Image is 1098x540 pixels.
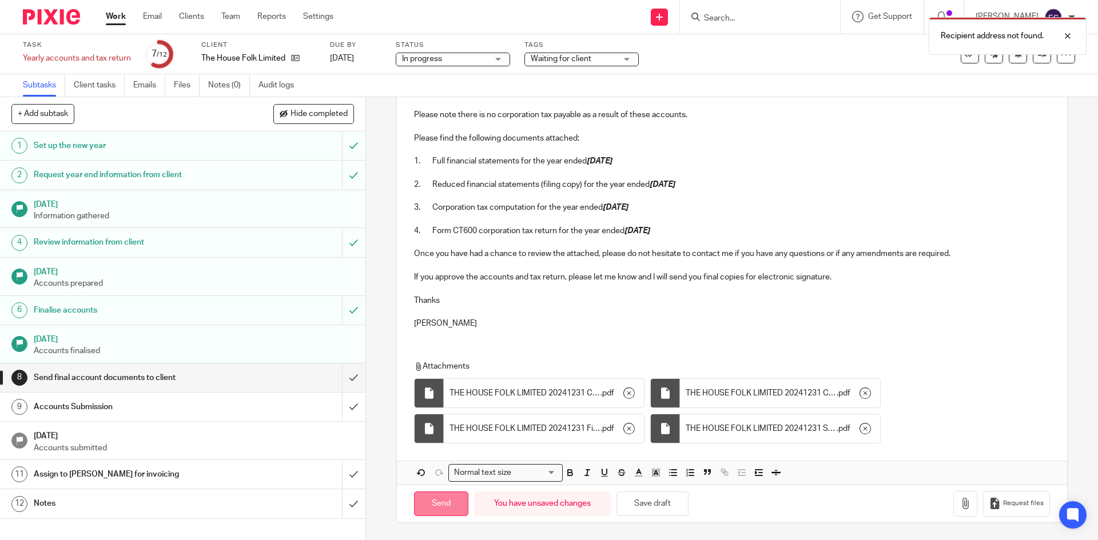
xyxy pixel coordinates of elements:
[133,74,165,97] a: Emails
[414,271,1049,283] p: If you approve the accounts and tax return, please let me know and I will send you final copies f...
[34,466,232,483] h1: Assign to [PERSON_NAME] for invoicing
[449,387,600,399] span: THE HOUSE FOLK LIMITED 20241231 Computations Summary
[616,491,689,516] button: Save draft
[34,331,354,345] h1: [DATE]
[221,11,240,22] a: Team
[23,41,131,50] label: Task
[34,196,354,210] h1: [DATE]
[587,157,612,165] em: [DATE]
[208,74,250,97] a: Notes (0)
[143,11,162,22] a: Email
[34,166,232,183] h1: Request year end information from client
[624,227,650,235] em: [DATE]
[11,496,27,512] div: 12
[11,370,27,386] div: 8
[34,398,232,415] h1: Accounts Submission
[201,53,285,64] p: The House Folk Limited
[152,47,167,61] div: 7
[838,387,850,399] span: pdf
[34,302,232,319] h1: Finalise accounts
[451,467,514,479] span: Normal text size
[34,427,354,442] h1: [DATE]
[34,137,232,154] h1: Set up the new year
[603,203,628,211] em: [DATE]
[414,318,1049,329] p: [PERSON_NAME]
[515,467,556,479] input: Search for option
[414,179,1049,190] p: 2. Reduced financial statements (filing copy) for the year ended
[34,210,354,222] p: Information gathered
[448,464,563,482] div: Search for option
[444,414,644,443] div: .
[11,167,27,183] div: 2
[449,423,600,434] span: THE HOUSE FOLK LIMITED 20241231 Filleted Statutory Accounts
[414,237,1049,260] p: Once you have had a chance to review the attached, please do not hesitate to contact me if you ha...
[106,11,126,22] a: Work
[303,11,333,22] a: Settings
[330,41,381,50] label: Due by
[414,202,1049,213] p: 3. Corporation tax computation for the year ended
[414,225,1049,237] p: 4. Form CT600 corporation tax return for the year ended
[11,302,27,318] div: 6
[257,11,286,22] a: Reports
[174,74,200,97] a: Files
[34,442,354,454] p: Accounts submitted
[201,41,316,50] label: Client
[602,387,614,399] span: pdf
[602,423,614,434] span: pdf
[414,295,1049,306] p: Thanks
[23,9,80,25] img: Pixie
[179,11,204,22] a: Clients
[34,495,232,512] h1: Notes
[11,138,27,154] div: 1
[680,414,880,443] div: .
[11,235,27,251] div: 4
[34,234,232,251] h1: Review information from client
[74,74,125,97] a: Client tasks
[983,491,1049,517] button: Request files
[680,379,880,407] div: .
[157,51,167,58] small: /12
[838,423,850,434] span: pdf
[414,155,1049,167] p: 1. Full financial statements for the year ended
[474,491,611,516] div: You have unsaved changes
[414,109,1049,121] p: Please note there is no corporation tax payable as a result of these accounts.
[414,491,468,516] input: Send
[396,41,510,50] label: Status
[402,55,442,63] span: In progress
[34,278,354,289] p: Accounts prepared
[11,399,27,415] div: 9
[11,104,74,123] button: + Add subtask
[34,263,354,278] h1: [DATE]
[23,53,131,64] div: Yearly accounts and tax return
[650,181,675,189] em: [DATE]
[273,104,354,123] button: Hide completed
[291,110,348,119] span: Hide completed
[524,41,639,50] label: Tags
[1044,8,1063,26] img: svg%3E
[414,133,1049,144] p: Please find the following documents attached;
[941,30,1044,42] p: Recipient address not found.
[686,423,837,434] span: THE HOUSE FOLK LIMITED 20241231 Statutory Accounts
[34,345,354,357] p: Accounts finalised
[11,466,27,482] div: 11
[1003,499,1044,508] span: Request files
[23,74,65,97] a: Subtasks
[258,74,303,97] a: Audit logs
[531,55,591,63] span: Waiting for client
[330,54,354,62] span: [DATE]
[686,387,837,399] span: THE HOUSE FOLK LIMITED 20241231 Corporation Tax Return
[414,361,1028,372] p: Attachments
[34,369,232,386] h1: Send final account documents to client
[444,379,644,407] div: .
